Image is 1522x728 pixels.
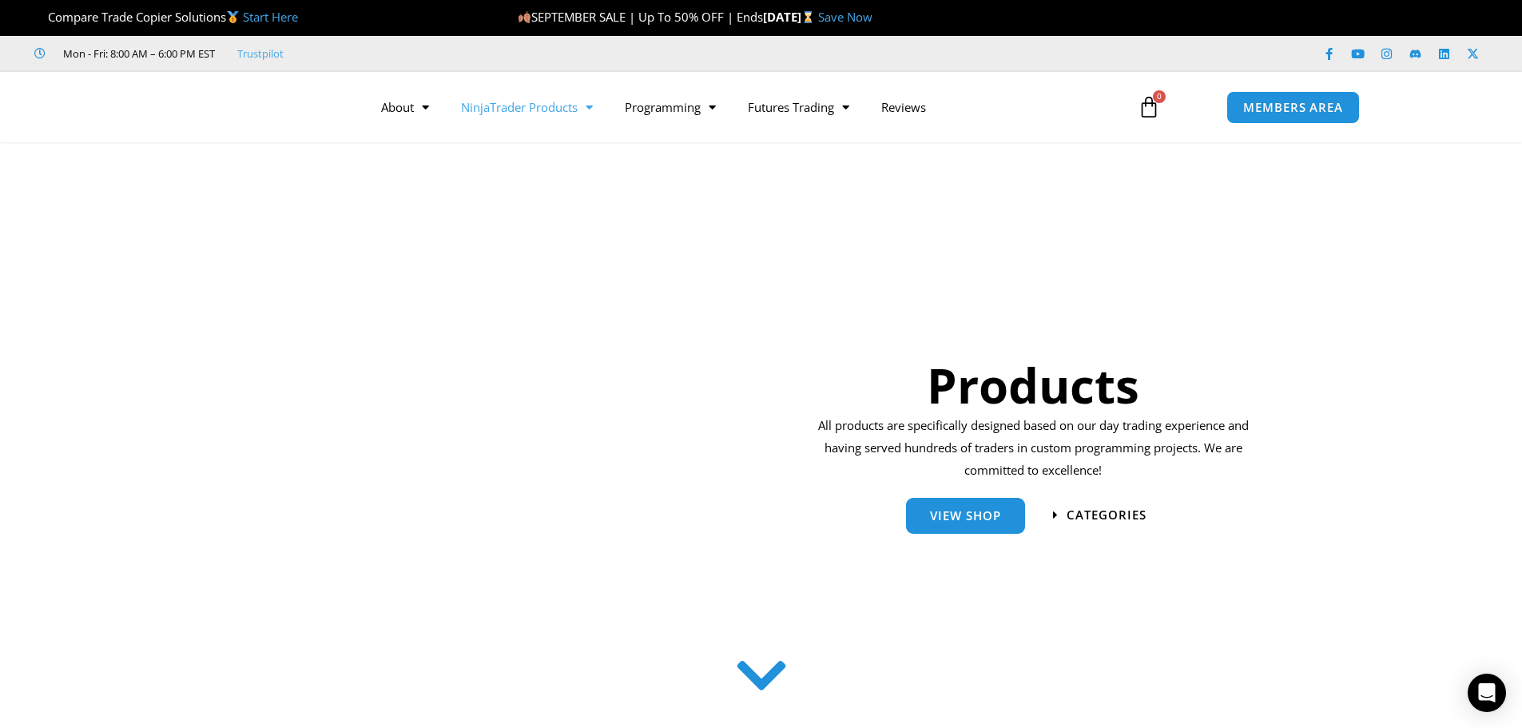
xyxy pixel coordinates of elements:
a: Save Now [818,9,872,25]
a: View Shop [906,498,1025,534]
a: Start Here [243,9,298,25]
img: ProductsSection scaled | Affordable Indicators – NinjaTrader [302,222,726,627]
img: 🏆 [35,11,47,23]
a: categories [1053,509,1146,521]
span: View Shop [930,510,1001,522]
h1: Products [813,352,1254,419]
a: Programming [609,89,732,125]
strong: [DATE] [763,9,818,25]
span: categories [1067,509,1146,521]
div: Open Intercom Messenger [1468,674,1506,712]
span: SEPTEMBER SALE | Up To 50% OFF | Ends [518,9,763,25]
a: NinjaTrader Products [445,89,609,125]
img: ⌛ [802,11,814,23]
img: 🍂 [519,11,531,23]
img: LogoAI | Affordable Indicators – NinjaTrader [162,78,334,136]
a: Trustpilot [237,44,284,63]
span: MEMBERS AREA [1243,101,1343,113]
span: Compare Trade Copier Solutions [34,9,298,25]
span: Mon - Fri: 8:00 AM – 6:00 PM EST [59,44,215,63]
p: All products are specifically designed based on our day trading experience and having served hund... [813,415,1254,482]
a: 0 [1114,84,1184,130]
img: 🥇 [227,11,239,23]
a: Futures Trading [732,89,865,125]
a: About [365,89,445,125]
a: MEMBERS AREA [1226,91,1360,124]
span: 0 [1153,90,1166,103]
nav: Menu [365,89,1119,125]
a: Reviews [865,89,942,125]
